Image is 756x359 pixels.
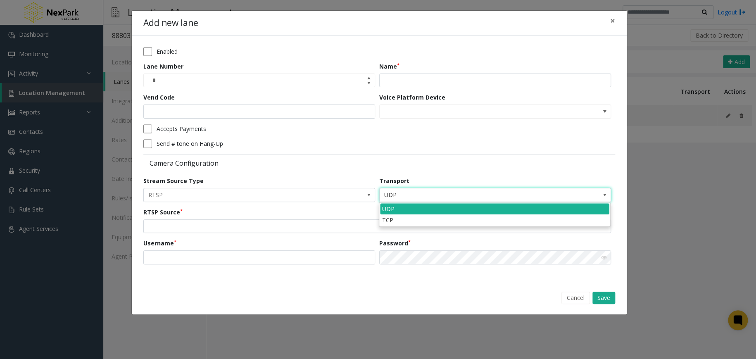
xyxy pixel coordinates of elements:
label: Password [379,239,411,247]
button: Cancel [561,292,590,304]
li: UDP [380,203,609,214]
label: Name [379,62,399,71]
button: Close [604,11,621,31]
label: Camera Configuration [143,159,377,168]
label: Send # tone on Hang-Up [156,139,223,148]
label: Vend Code [143,93,175,102]
span: Increase value [363,74,375,81]
span: RTSP [144,188,328,202]
label: Accepts Payments [156,124,206,133]
button: Save [592,292,615,304]
label: Enabled [156,47,177,56]
label: Transport [379,176,409,185]
label: Lane Number [143,62,183,71]
input: NO DATA FOUND [380,105,564,118]
li: TCP [380,214,609,226]
span: UDP [380,188,564,202]
span: × [610,15,615,26]
span: Decrease value [363,81,375,87]
label: Voice Platform Device [379,93,445,102]
label: Username [143,239,176,247]
label: RTSP Source [143,208,183,216]
h4: Add new lane [143,17,198,30]
label: Stream Source Type [143,176,204,185]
